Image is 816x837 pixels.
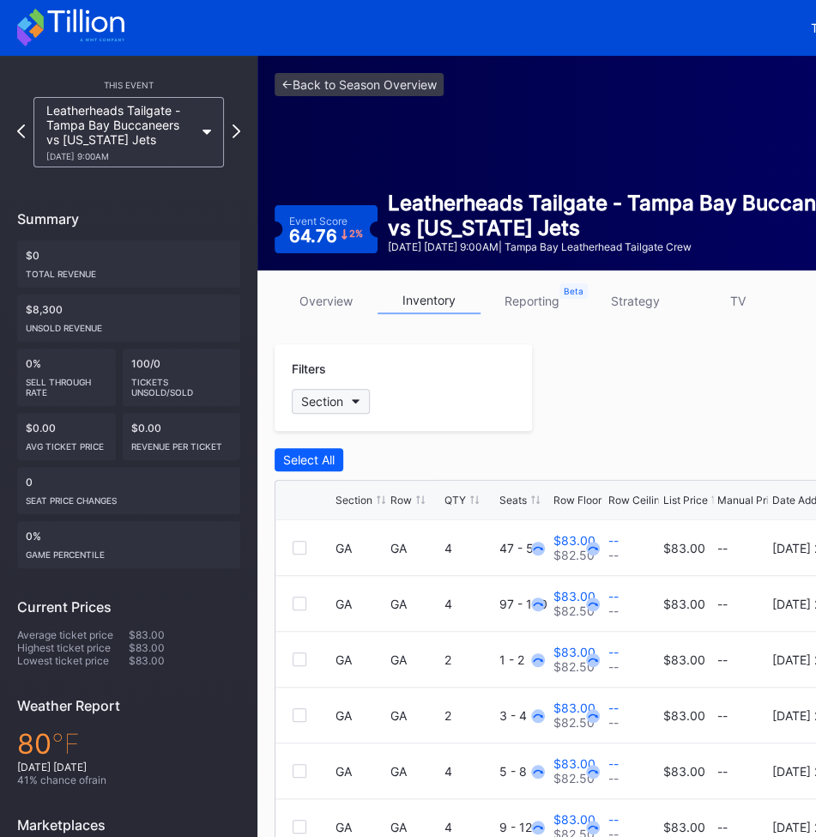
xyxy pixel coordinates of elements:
[583,288,686,314] a: strategy
[26,262,232,279] div: Total Revenue
[608,494,666,506] div: Row Ceiling
[390,541,441,555] div: GA
[444,541,495,555] div: 4
[608,701,619,715] div: --
[289,215,348,227] div: Event Score
[123,349,241,406] div: 100/0
[17,697,240,714] div: Weather Report
[275,288,378,314] a: overview
[129,654,240,667] div: $83.00
[499,541,550,555] div: 47 - 50
[499,820,550,834] div: 9 - 12
[289,227,363,245] div: 64.76
[335,652,386,667] div: GA
[608,548,619,562] div: --
[444,764,495,779] div: 4
[608,533,619,548] div: --
[553,756,595,771] div: $83.00
[301,394,343,409] div: Section
[17,521,240,568] div: 0%
[17,349,116,406] div: 0%
[717,652,768,667] div: --
[17,773,240,786] div: 41 % chance of rain
[26,488,232,506] div: seat price changes
[335,708,386,723] div: GA
[17,598,240,616] div: Current Prices
[390,494,412,506] div: Row
[553,701,595,715] div: $83.00
[17,628,129,641] div: Average ticket price
[717,597,768,611] div: --
[123,413,241,460] div: $0.00
[46,151,194,161] div: [DATE] 9:00AM
[553,659,595,674] div: $82.50
[499,597,550,611] div: 97 - 100
[662,764,704,779] div: $83.00
[608,771,619,785] div: --
[553,589,595,603] div: $83.00
[26,316,232,333] div: Unsold Revenue
[553,533,595,548] div: $83.00
[390,652,441,667] div: GA
[553,771,595,785] div: $82.50
[51,727,80,761] span: ℉
[17,80,240,90] div: This Event
[608,659,619,674] div: --
[499,494,527,506] div: Seats
[553,494,601,506] div: Row Floor
[553,548,595,562] div: $82.50
[662,708,704,723] div: $83.00
[390,820,441,834] div: GA
[444,494,466,506] div: QTY
[717,764,768,779] div: --
[444,652,495,667] div: 2
[662,820,704,834] div: $83.00
[390,764,441,779] div: GA
[444,708,495,723] div: 2
[390,708,441,723] div: GA
[129,641,240,654] div: $83.00
[608,756,619,771] div: --
[608,645,619,659] div: --
[17,210,240,227] div: Summary
[17,816,240,834] div: Marketplaces
[608,812,619,827] div: --
[26,543,232,560] div: Game percentile
[390,597,441,611] div: GA
[17,413,116,460] div: $0.00
[717,541,768,555] div: --
[553,812,595,827] div: $83.00
[17,654,129,667] div: Lowest ticket price
[717,708,768,723] div: --
[46,103,194,161] div: Leatherheads Tailgate - Tampa Bay Buccaneers vs [US_STATE] Jets
[553,603,595,618] div: $82.50
[26,434,107,452] div: Avg ticket price
[17,641,129,654] div: Highest ticket price
[499,764,550,779] div: 5 - 8
[499,708,550,723] div: 3 - 4
[553,715,595,730] div: $82.50
[378,288,481,314] a: inventory
[292,361,515,376] div: Filters
[335,494,372,506] div: Section
[444,820,495,834] div: 4
[292,389,370,414] button: Section
[335,820,386,834] div: GA
[481,288,583,314] a: reporting
[131,434,233,452] div: Revenue per ticket
[349,229,363,239] div: 2 %
[608,603,619,618] div: --
[17,240,240,288] div: $0
[608,715,619,730] div: --
[283,452,335,467] div: Select All
[444,597,495,611] div: 4
[131,370,233,397] div: Tickets Unsold/Sold
[275,73,444,96] a: <-Back to Season Overview
[662,541,704,555] div: $83.00
[662,597,704,611] div: $83.00
[717,820,768,834] div: --
[129,628,240,641] div: $83.00
[17,294,240,342] div: $8,300
[686,288,789,314] a: TV
[335,764,386,779] div: GA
